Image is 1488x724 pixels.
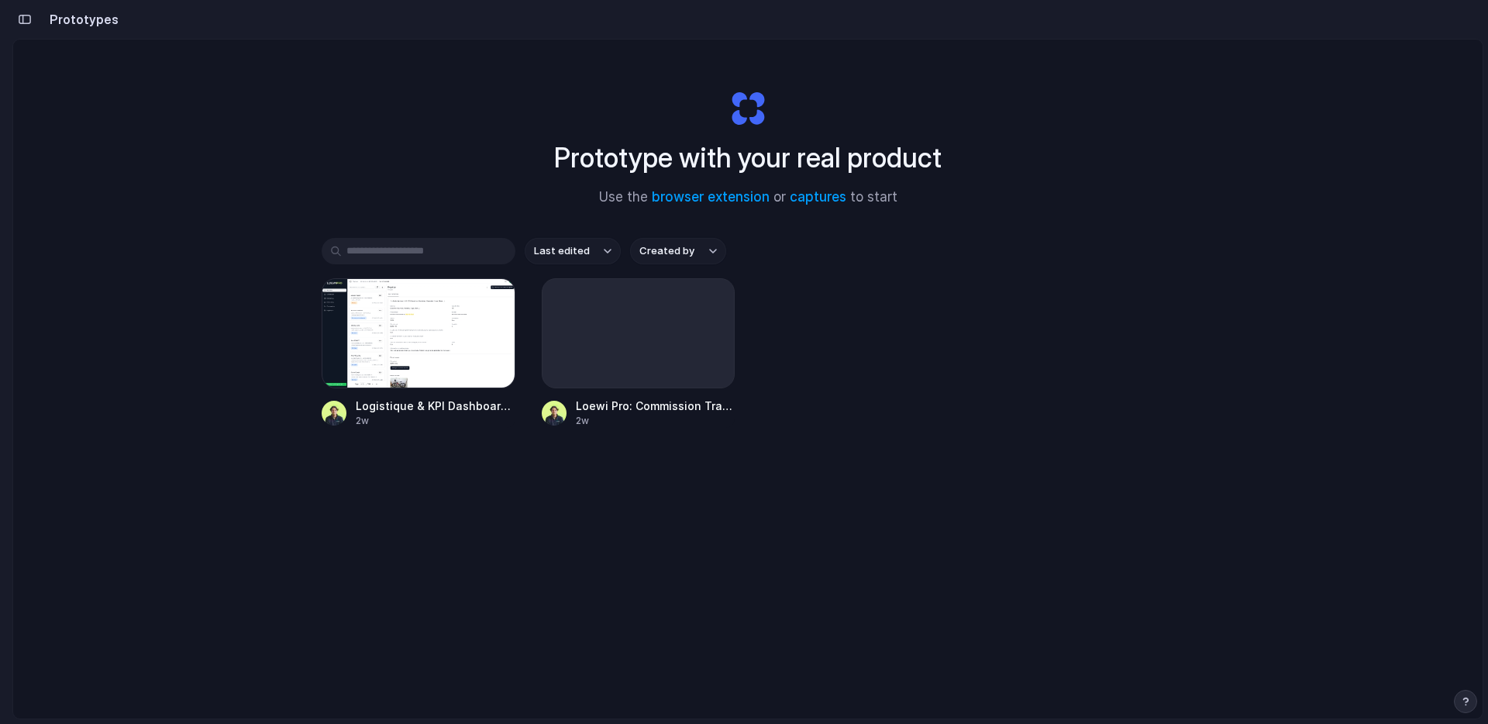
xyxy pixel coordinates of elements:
span: Loewi Pro: Commission Tracking Tab [576,398,735,414]
a: Loewi Pro: Commission Tracking Tab2w [542,278,735,428]
span: Last edited [534,243,590,259]
span: Logistique & KPI Dashboard for Loewi Pro Buybacks [356,398,515,414]
a: captures [790,189,846,205]
h1: Prototype with your real product [554,137,942,178]
button: Created by [630,238,726,264]
span: Use the or to start [599,188,897,208]
div: 2w [356,414,515,428]
div: 2w [576,414,735,428]
a: Logistique & KPI Dashboard for Loewi Pro BuybacksLogistique & KPI Dashboard for Loewi Pro Buybacks2w [322,278,515,428]
a: browser extension [652,189,770,205]
button: Last edited [525,238,621,264]
h2: Prototypes [43,10,119,29]
span: Created by [639,243,694,259]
